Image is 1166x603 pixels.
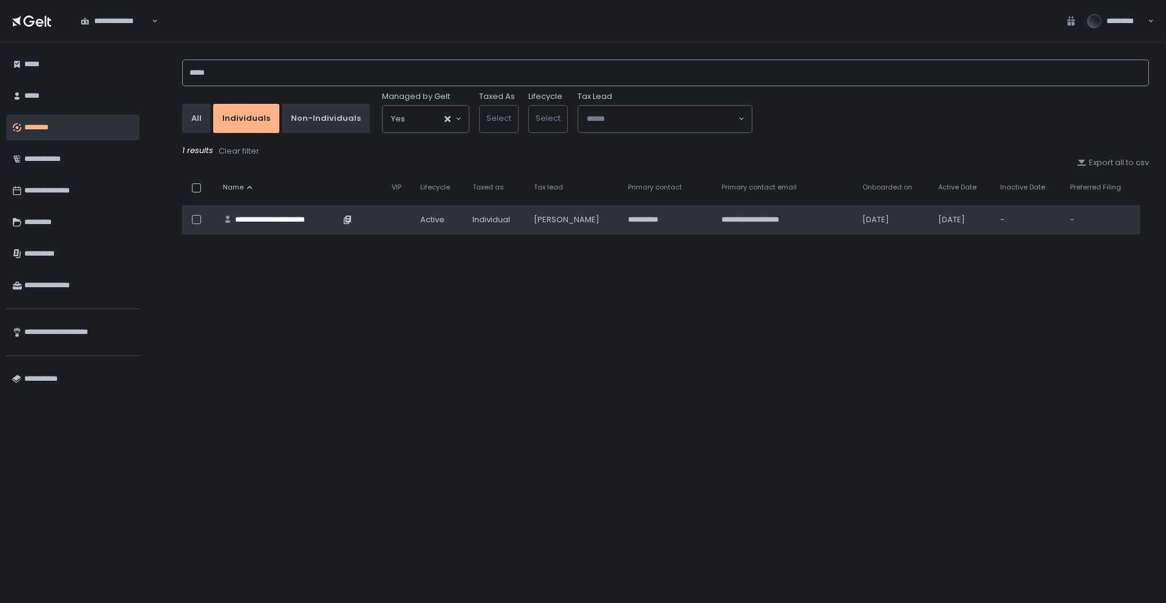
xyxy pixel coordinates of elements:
span: Taxed as [472,183,504,192]
span: Tax lead [534,183,563,192]
button: Export all to csv [1077,157,1149,168]
button: Clear Selected [445,116,451,122]
span: Inactive Date [1000,183,1045,192]
span: Active Date [938,183,977,192]
span: Primary contact email [721,183,797,192]
div: 1 results [182,145,1149,157]
span: VIP [392,183,401,192]
div: [DATE] [938,214,986,225]
input: Search for option [405,113,443,125]
button: Non-Individuals [282,104,370,133]
div: All [191,113,202,124]
span: Lifecycle [420,183,450,192]
div: [DATE] [862,214,923,225]
span: Select [536,112,561,124]
span: Primary contact [628,183,682,192]
span: Onboarded on [862,183,912,192]
div: Individual [472,214,519,225]
span: active [420,214,445,225]
span: Managed by Gelt [382,91,450,102]
span: Tax Lead [578,91,612,102]
span: Preferred Filing [1070,183,1121,192]
div: - [1000,214,1055,225]
div: Search for option [73,9,158,34]
label: Lifecycle [528,91,562,102]
span: Yes [391,113,405,125]
button: All [182,104,211,133]
div: Search for option [578,106,752,132]
button: Clear filter [218,145,260,157]
div: - [1070,214,1133,225]
div: [PERSON_NAME] [534,214,613,225]
input: Search for option [150,15,151,27]
div: Individuals [222,113,270,124]
input: Search for option [587,113,737,125]
div: Clear filter [219,146,259,157]
button: Individuals [213,104,279,133]
label: Taxed As [479,91,515,102]
div: Search for option [383,106,469,132]
span: Select [486,112,511,124]
div: Non-Individuals [291,113,361,124]
span: Name [223,183,244,192]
